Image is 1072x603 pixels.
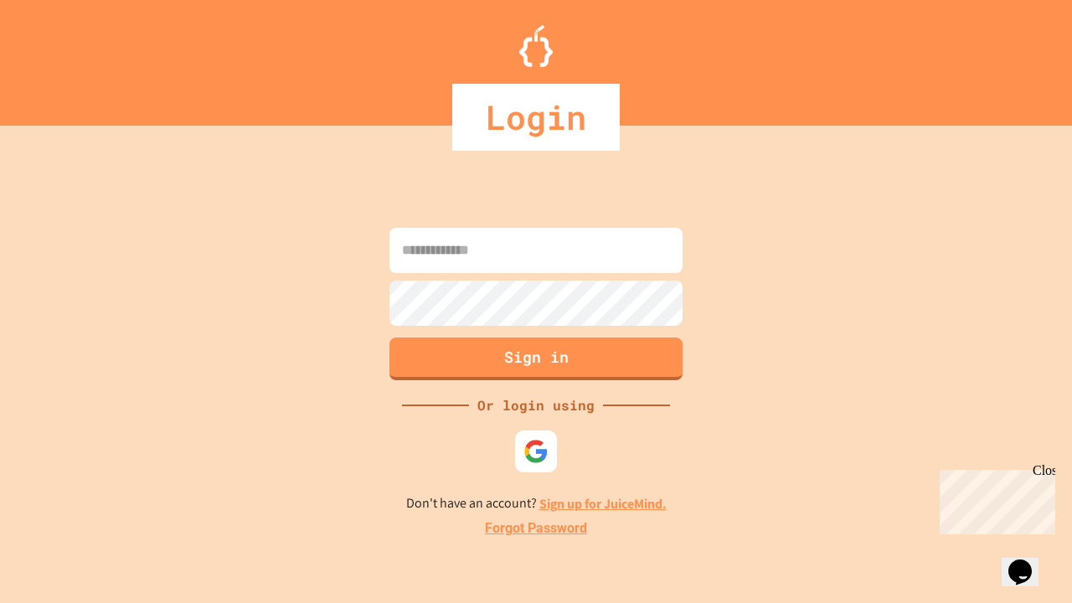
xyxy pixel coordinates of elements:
div: Or login using [469,395,603,415]
iframe: chat widget [933,463,1055,534]
p: Don't have an account? [406,493,667,514]
a: Forgot Password [485,518,587,539]
img: Logo.svg [519,25,553,67]
button: Sign in [389,338,683,380]
iframe: chat widget [1002,536,1055,586]
img: google-icon.svg [523,439,549,464]
div: Login [452,84,620,151]
a: Sign up for JuiceMind. [539,495,667,513]
div: Chat with us now!Close [7,7,116,106]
